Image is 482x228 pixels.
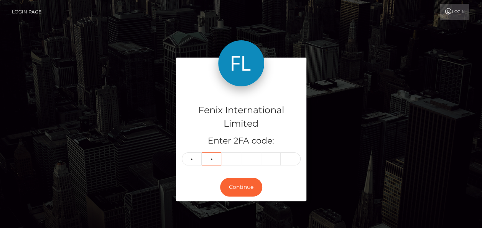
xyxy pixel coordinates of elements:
img: Fenix International Limited [218,40,264,86]
h5: Enter 2FA code: [182,135,301,147]
h4: Fenix International Limited [182,104,301,131]
a: Login Page [12,4,41,20]
a: Login [440,4,469,20]
button: Continue [220,178,262,197]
